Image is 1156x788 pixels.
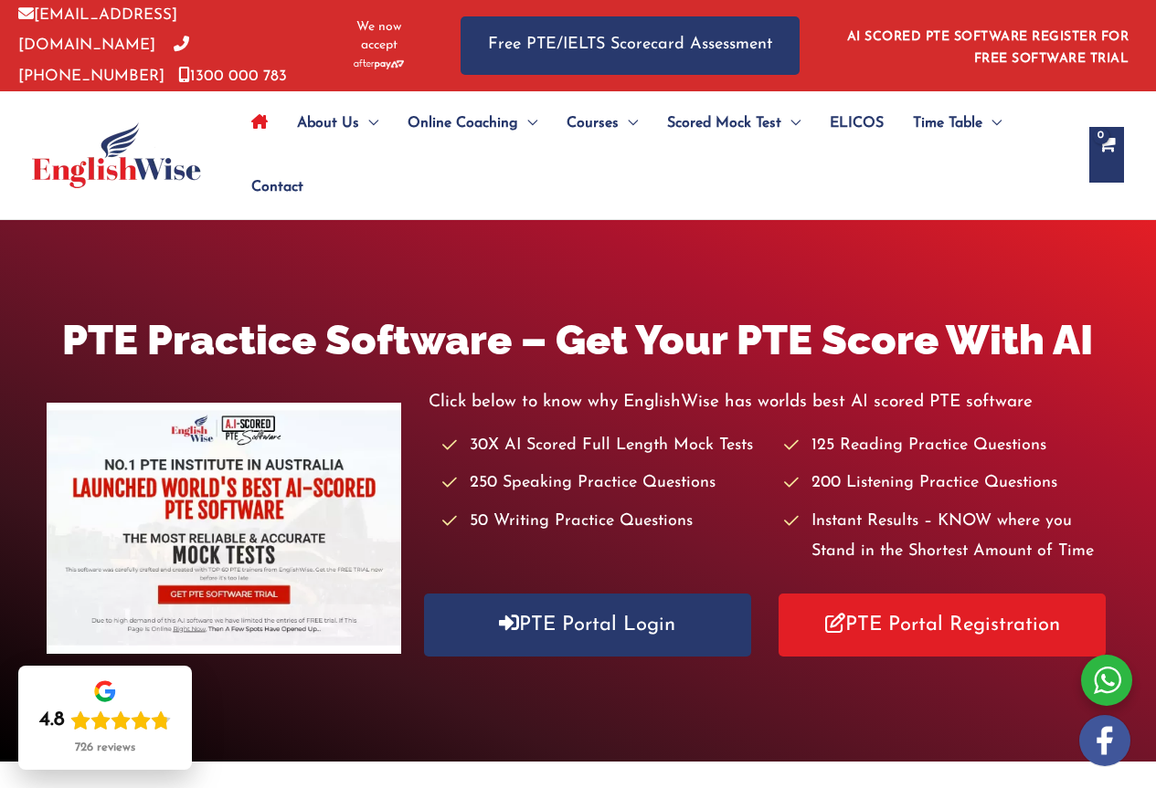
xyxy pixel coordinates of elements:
[429,387,1110,417] p: Click below to know why EnglishWise has worlds best AI scored PTE software
[847,30,1129,66] a: AI SCORED PTE SOFTWARE REGISTER FOR FREE SOFTWARE TRIAL
[779,594,1106,657] a: PTE Portal Registration
[47,403,401,654] img: pte-institute-main
[836,16,1138,75] aside: Header Widget 1
[75,741,135,755] div: 726 reviews
[32,122,201,188] img: cropped-ew-logo
[47,311,1110,369] h1: PTE Practice Software – Get Your PTE Score With AI
[518,91,537,155] span: Menu Toggle
[442,507,768,537] li: 50 Writing Practice Questions
[424,594,751,657] a: PTE Portal Login
[667,91,781,155] span: Scored Mock Test
[1079,715,1130,766] img: white-facebook.png
[652,91,815,155] a: Scored Mock TestMenu Toggle
[237,91,1071,219] nav: Site Navigation: Main Menu
[567,91,619,155] span: Courses
[354,59,404,69] img: Afterpay-Logo
[297,91,359,155] span: About Us
[18,37,189,83] a: [PHONE_NUMBER]
[251,155,303,219] span: Contact
[18,7,177,53] a: [EMAIL_ADDRESS][DOMAIN_NAME]
[1089,127,1124,183] a: View Shopping Cart, empty
[442,431,768,461] li: 30X AI Scored Full Length Mock Tests
[552,91,652,155] a: CoursesMenu Toggle
[237,155,303,219] a: Contact
[442,468,768,499] li: 250 Speaking Practice Questions
[784,431,1109,461] li: 125 Reading Practice Questions
[815,91,898,155] a: ELICOS
[359,91,378,155] span: Menu Toggle
[393,91,552,155] a: Online CoachingMenu Toggle
[982,91,1002,155] span: Menu Toggle
[781,91,801,155] span: Menu Toggle
[830,91,884,155] span: ELICOS
[898,91,1016,155] a: Time TableMenu Toggle
[343,18,415,55] span: We now accept
[619,91,638,155] span: Menu Toggle
[39,708,65,733] div: 4.8
[461,16,800,74] a: Free PTE/IELTS Scorecard Assessment
[39,708,171,733] div: Rating: 4.8 out of 5
[178,68,287,84] a: 1300 000 783
[408,91,518,155] span: Online Coaching
[913,91,982,155] span: Time Table
[784,507,1109,568] li: Instant Results – KNOW where you Stand in the Shortest Amount of Time
[282,91,393,155] a: About UsMenu Toggle
[784,468,1109,499] li: 200 Listening Practice Questions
